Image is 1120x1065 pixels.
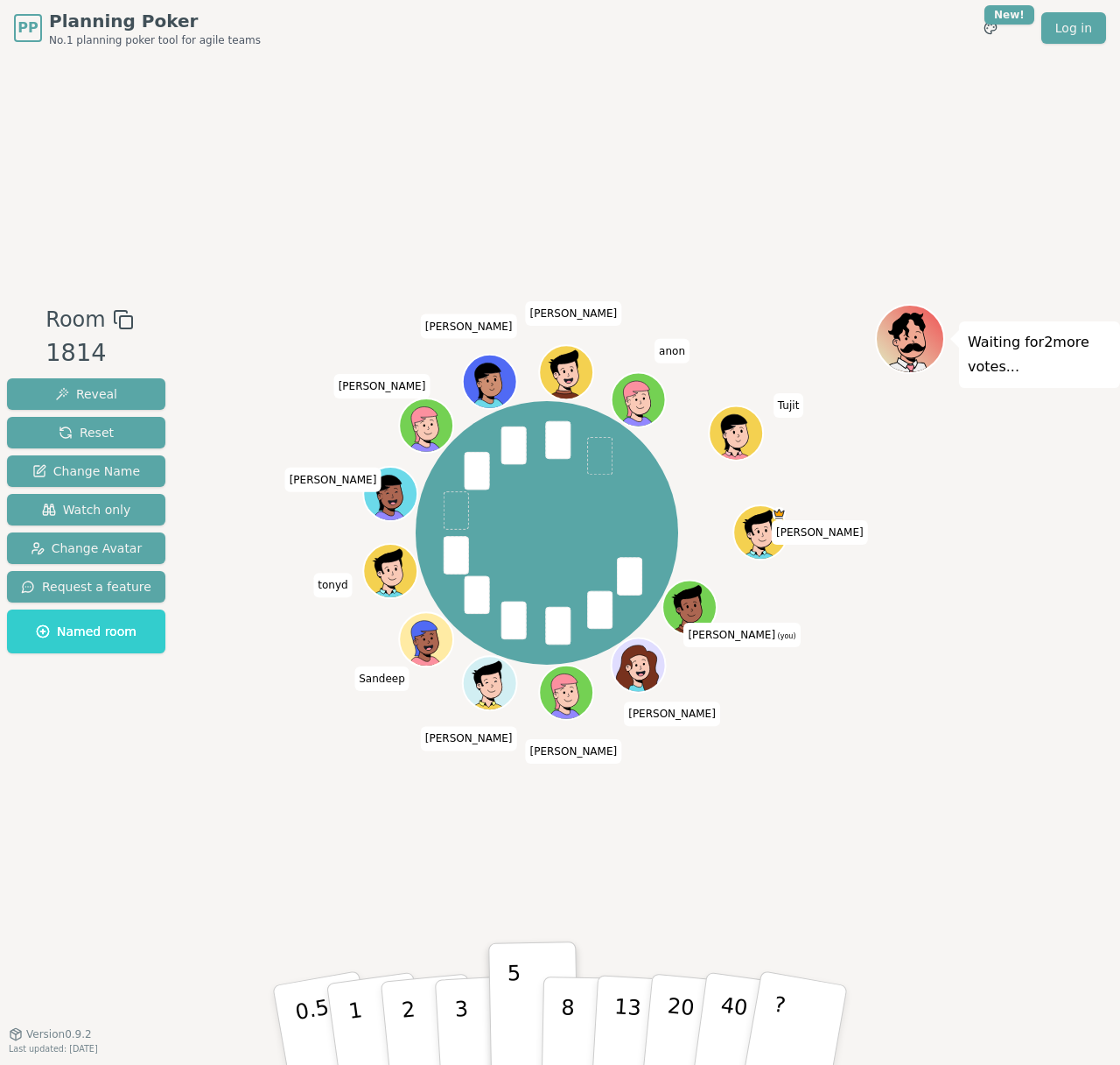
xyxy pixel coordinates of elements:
[7,494,165,525] button: Watch only
[45,304,105,335] span: Room
[49,9,261,33] span: Planning Poker
[26,1027,92,1041] span: Version 0.9.2
[421,727,517,751] span: Click to change your name
[968,330,1111,379] p: Waiting for 2 more votes...
[624,702,720,727] span: Click to change your name
[664,582,715,633] button: Click to change your avatar
[36,623,136,640] span: Named room
[7,417,165,448] button: Reset
[7,610,165,653] button: Named room
[526,301,622,326] span: Click to change your name
[1041,12,1106,44] a: Log in
[773,507,786,520] span: Rob is the host
[32,462,140,480] span: Change Name
[7,571,165,603] button: Request a feature
[14,9,261,47] a: PPPlanning PokerNo.1 planning poker tool for agile teams
[654,339,689,363] span: Click to change your name
[772,520,868,545] span: Click to change your name
[775,632,796,640] span: (you)
[507,961,522,1055] p: 5
[984,5,1034,25] div: New!
[7,455,165,487] button: Change Name
[9,1027,92,1041] button: Version0.9.2
[313,574,352,598] span: Click to change your name
[21,578,151,596] span: Request a feature
[55,385,117,403] span: Reveal
[975,12,1006,44] button: New!
[421,314,517,339] span: Click to change your name
[9,1044,98,1054] span: Last updated: [DATE]
[526,739,622,764] span: Click to change your name
[285,468,381,492] span: Click to change your name
[683,623,800,647] span: Click to change your name
[59,424,114,441] span: Reset
[42,501,131,518] span: Watch only
[334,374,430,398] span: Click to change your name
[7,532,165,564] button: Change Avatar
[45,335,133,371] div: 1814
[773,393,804,418] span: Click to change your name
[354,667,409,691] span: Click to change your name
[31,540,143,557] span: Change Avatar
[17,18,38,39] span: PP
[49,33,261,47] span: No.1 planning poker tool for agile teams
[7,378,165,410] button: Reveal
